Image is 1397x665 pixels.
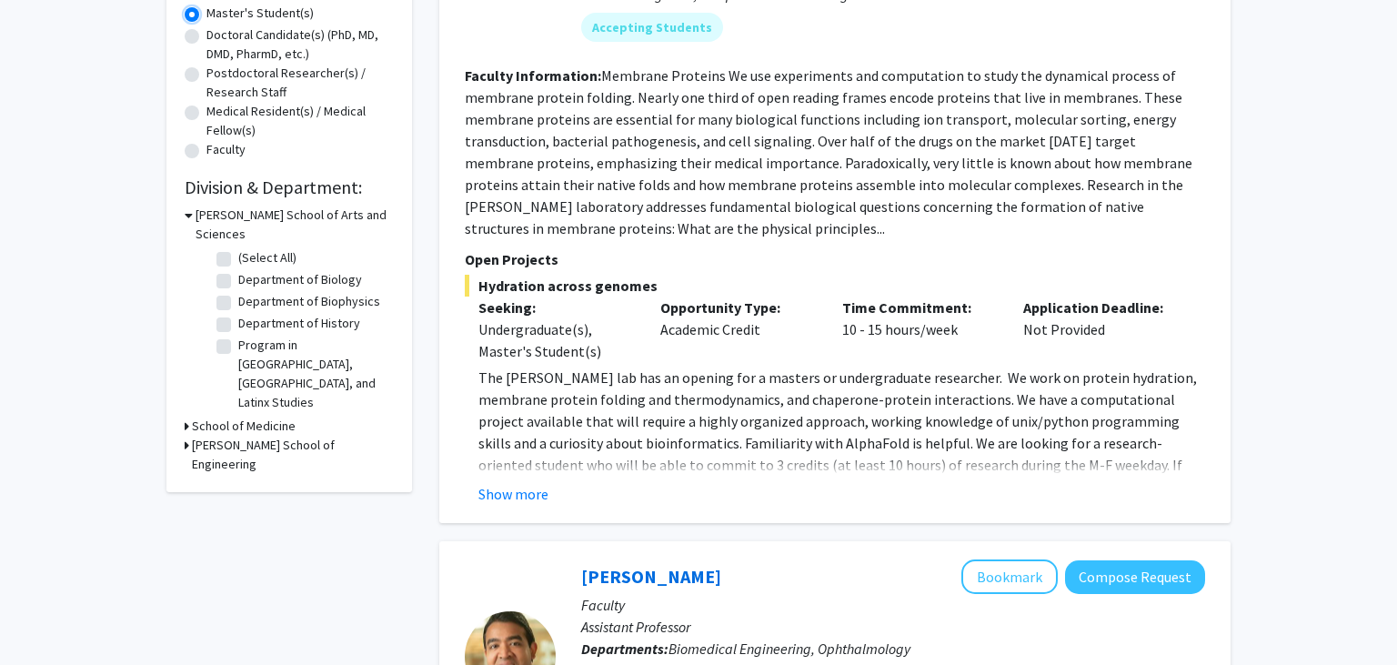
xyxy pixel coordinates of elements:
label: Medical Resident(s) / Medical Fellow(s) [206,102,394,140]
p: Open Projects [465,248,1205,270]
span: Hydration across genomes [465,275,1205,297]
h2: Division & Department: [185,176,394,198]
label: Department of Biophysics [238,292,380,311]
span: Biomedical Engineering, Ophthalmology [668,640,910,658]
label: Faculty [206,140,246,159]
label: (Select All) [238,248,296,267]
p: Application Deadline: [1023,297,1178,318]
div: Undergraduate(s), Master's Student(s) [478,318,633,362]
mat-chip: Accepting Students [581,13,723,42]
b: Departments: [581,640,668,658]
h3: [PERSON_NAME] School of Arts and Sciences [196,206,394,244]
button: Compose Request to Kunal Parikh [1065,560,1205,594]
p: Assistant Professor [581,616,1205,638]
h3: [PERSON_NAME] School of Engineering [192,436,394,474]
div: Not Provided [1010,297,1191,362]
div: Academic Credit [647,297,829,362]
label: Master's Student(s) [206,4,314,23]
iframe: Chat [14,583,77,651]
button: Add Kunal Parikh to Bookmarks [961,559,1058,594]
p: Seeking: [478,297,633,318]
p: The [PERSON_NAME] lab has an opening for a masters or undergraduate researcher. We work on protei... [478,367,1205,541]
p: Opportunity Type: [660,297,815,318]
b: Faculty Information: [465,66,601,85]
a: [PERSON_NAME] [581,565,721,588]
div: 10 - 15 hours/week [829,297,1010,362]
label: Department of History [238,314,360,333]
p: Time Commitment: [842,297,997,318]
fg-read-more: Membrane Proteins We use experiments and computation to study the dynamical process of membrane p... [465,66,1192,237]
label: Doctoral Candidate(s) (PhD, MD, DMD, PharmD, etc.) [206,25,394,64]
label: Postdoctoral Researcher(s) / Research Staff [206,64,394,102]
label: Program in [GEOGRAPHIC_DATA], [GEOGRAPHIC_DATA], and Latinx Studies [238,336,389,412]
h3: School of Medicine [192,417,296,436]
p: Faculty [581,594,1205,616]
label: Department of Biology [238,270,362,289]
button: Show more [478,483,548,505]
